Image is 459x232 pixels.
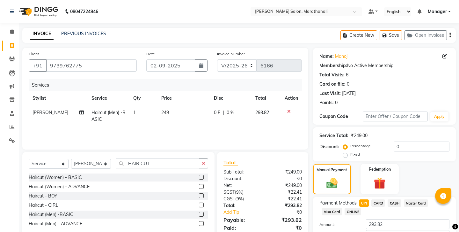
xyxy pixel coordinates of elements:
div: ₹249.00 [263,182,307,189]
th: Service [88,91,129,105]
div: Last Visit: [319,90,341,97]
div: 6 [346,72,348,78]
span: CGST [223,196,235,202]
th: Total [251,91,281,105]
span: 9% [237,196,243,201]
div: Discount: [319,143,339,150]
label: Client [29,51,39,57]
div: ₹293.82 [263,216,307,224]
a: Manoj [335,53,347,60]
span: SGST [223,189,235,195]
div: ₹0 [270,209,307,216]
div: ₹22.41 [263,189,307,196]
button: Apply [430,112,448,121]
div: Total: [219,202,263,209]
div: Services [29,79,307,91]
div: Name: [319,53,334,60]
input: Search by Name/Mobile/Email/Code [46,59,137,72]
span: [PERSON_NAME] [33,110,68,115]
span: Total [223,159,238,166]
button: Open Invoices [404,30,447,40]
a: PREVIOUS INVOICES [61,31,106,36]
div: ₹0 [263,224,307,232]
div: Net: [219,182,263,189]
div: ( ) [219,196,263,202]
label: Invoice Number [217,51,245,57]
div: ₹249.00 [351,132,368,139]
img: _gift.svg [370,176,389,191]
div: Total Visits: [319,72,345,78]
div: Payable: [219,216,263,224]
input: Search or Scan [116,159,199,168]
div: Haircut (Men) - ADVANCE [29,220,82,227]
span: Manager [428,8,447,15]
span: 9% [236,189,242,195]
b: 08047224946 [70,3,98,20]
span: 0 F [214,109,220,116]
div: 0 [347,81,349,88]
input: Enter Offer / Coupon Code [363,112,428,121]
div: Sub Total: [219,169,263,175]
span: ONLINE [345,208,361,215]
div: Haircut (Women) - BASIC [29,174,82,181]
label: Fixed [350,151,360,157]
div: Card on file: [319,81,346,88]
img: _cash.svg [323,177,341,189]
button: +91 [29,59,47,72]
input: Amount [366,219,449,229]
div: [DATE] [342,90,356,97]
div: Haircut - GIRL [29,202,58,209]
span: 293.82 [255,110,269,115]
div: ₹249.00 [263,169,307,175]
span: UPI [359,199,369,207]
span: CASH [388,199,401,207]
div: Membership: [319,62,347,69]
span: 0 % [227,109,234,116]
div: Service Total: [319,132,348,139]
span: Master Card [404,199,428,207]
div: Coupon Code [319,113,363,120]
div: Discount: [219,175,263,182]
div: ₹0 [263,175,307,182]
div: ₹22.41 [263,196,307,202]
div: ( ) [219,189,263,196]
th: Stylist [29,91,88,105]
button: Create New [340,30,377,40]
span: Haircut (Men) -BASIC [91,110,126,122]
button: Save [380,30,402,40]
span: 249 [161,110,169,115]
label: Redemption [369,166,391,172]
label: Amount: [315,222,361,228]
span: Visa Card [322,208,342,215]
div: Paid: [219,224,263,232]
span: 1 [133,110,136,115]
th: Disc [210,91,251,105]
a: Add Tip [219,209,270,216]
a: INVOICE [30,28,54,40]
th: Action [281,91,302,105]
div: ₹293.82 [263,202,307,209]
span: CARD [371,199,385,207]
span: | [223,109,224,116]
span: Payment Methods [319,200,357,206]
div: Points: [319,99,334,106]
label: Manual Payment [317,167,347,173]
img: logo [16,3,60,20]
label: Date [146,51,155,57]
div: Haircut (Men) -BASIC [29,211,73,218]
div: Haircut - BOY [29,193,57,199]
div: 0 [335,99,338,106]
th: Price [157,91,210,105]
label: Percentage [350,143,371,149]
div: No Active Membership [319,62,449,69]
div: Haircut (Women) - ADVANCE [29,183,90,190]
th: Qty [129,91,157,105]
